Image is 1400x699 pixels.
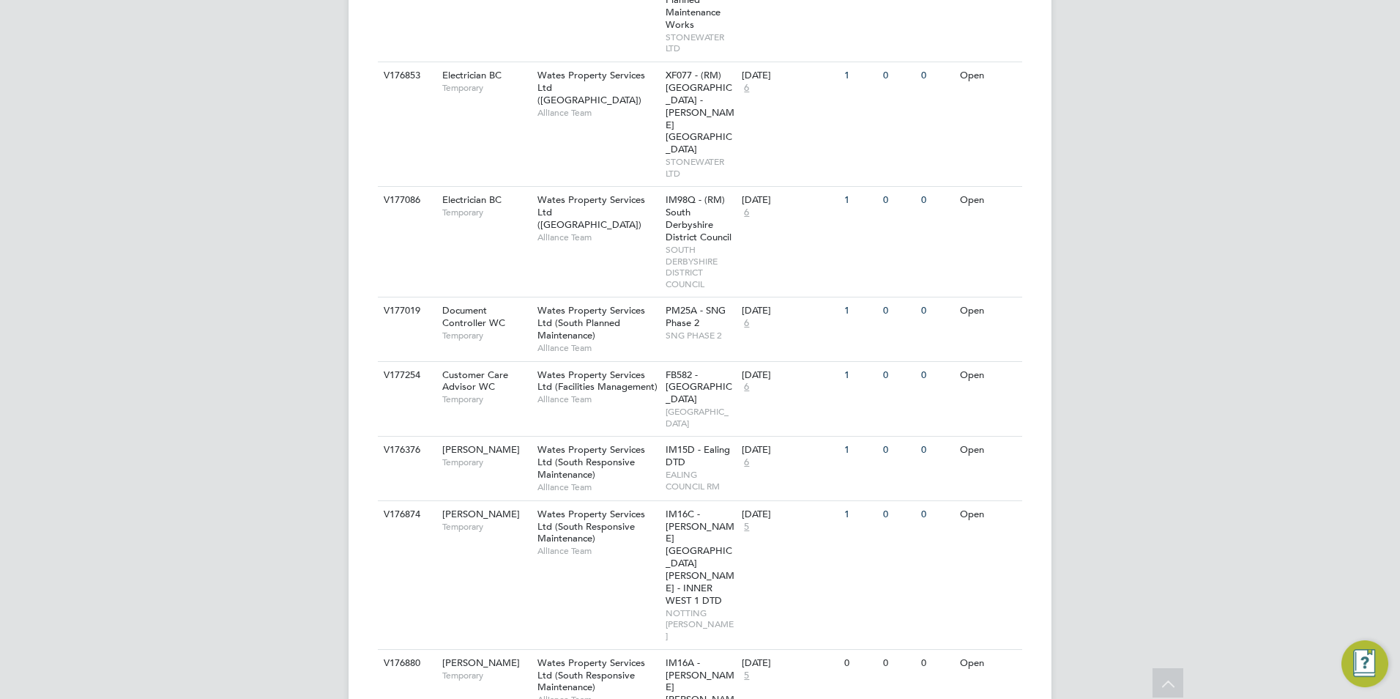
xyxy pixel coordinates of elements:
[380,650,431,677] div: V176880
[442,508,520,520] span: [PERSON_NAME]
[742,508,837,521] div: [DATE]
[666,607,735,642] span: NOTTING [PERSON_NAME]
[380,437,431,464] div: V176376
[879,501,917,528] div: 0
[742,82,751,95] span: 6
[537,443,645,481] span: Wates Property Services Ltd (South Responsive Maintenance)
[537,342,658,354] span: Alliance Team
[742,305,837,317] div: [DATE]
[956,650,1020,677] div: Open
[666,244,735,289] span: SOUTH DERBYSHIRE DISTRICT COUNCIL
[666,443,730,468] span: IM15D - Ealing DTD
[742,456,751,469] span: 6
[917,501,956,528] div: 0
[537,232,658,243] span: Alliance Team
[917,650,956,677] div: 0
[841,62,879,89] div: 1
[666,469,735,492] span: EALING COUNCIL RM
[917,62,956,89] div: 0
[742,521,751,533] span: 5
[442,69,502,81] span: Electrician BC
[956,362,1020,389] div: Open
[742,381,751,393] span: 6
[666,193,731,243] span: IM98Q - (RM) South Derbyshire District Council
[442,304,505,329] span: Document Controller WC
[537,69,645,106] span: Wates Property Services Ltd ([GEOGRAPHIC_DATA])
[666,156,735,179] span: STONEWATER LTD
[666,32,735,54] span: STONEWATER LTD
[841,650,879,677] div: 0
[841,362,879,389] div: 1
[442,521,530,533] span: Temporary
[442,393,530,405] span: Temporary
[666,304,726,329] span: PM25A - SNG Phase 2
[666,330,735,341] span: SNG PHASE 2
[442,82,530,94] span: Temporary
[442,330,530,341] span: Temporary
[380,187,431,214] div: V177086
[442,207,530,218] span: Temporary
[917,362,956,389] div: 0
[956,501,1020,528] div: Open
[537,481,658,493] span: Alliance Team
[537,393,658,405] span: Alliance Team
[537,193,645,231] span: Wates Property Services Ltd ([GEOGRAPHIC_DATA])
[742,444,837,456] div: [DATE]
[956,62,1020,89] div: Open
[442,193,502,206] span: Electrician BC
[742,70,837,82] div: [DATE]
[917,187,956,214] div: 0
[666,406,735,429] span: [GEOGRAPHIC_DATA]
[666,369,732,406] span: FB582 - [GEOGRAPHIC_DATA]
[537,107,658,119] span: Alliance Team
[380,501,431,528] div: V176874
[442,456,530,468] span: Temporary
[742,207,751,219] span: 6
[841,297,879,325] div: 1
[879,650,917,677] div: 0
[956,297,1020,325] div: Open
[380,362,431,389] div: V177254
[380,297,431,325] div: V177019
[879,62,917,89] div: 0
[917,437,956,464] div: 0
[841,437,879,464] div: 1
[442,443,520,456] span: [PERSON_NAME]
[841,501,879,528] div: 1
[742,369,837,382] div: [DATE]
[537,369,658,393] span: Wates Property Services Ltd (Facilities Management)
[380,62,431,89] div: V176853
[442,369,508,393] span: Customer Care Advisor WC
[879,187,917,214] div: 0
[879,297,917,325] div: 0
[742,670,751,682] span: 5
[742,657,837,670] div: [DATE]
[537,508,645,545] span: Wates Property Services Ltd (South Responsive Maintenance)
[1341,640,1388,687] button: Engage Resource Center
[879,362,917,389] div: 0
[841,187,879,214] div: 1
[917,297,956,325] div: 0
[879,437,917,464] div: 0
[442,670,530,681] span: Temporary
[666,508,734,607] span: IM16C - [PERSON_NAME][GEOGRAPHIC_DATA][PERSON_NAME] - INNER WEST 1 DTD
[537,657,645,694] span: Wates Property Services Ltd (South Responsive Maintenance)
[956,187,1020,214] div: Open
[442,657,520,669] span: [PERSON_NAME]
[742,317,751,330] span: 6
[666,69,734,155] span: XF077 - (RM) [GEOGRAPHIC_DATA] - [PERSON_NAME][GEOGRAPHIC_DATA]
[956,437,1020,464] div: Open
[537,545,658,557] span: Alliance Team
[742,194,837,207] div: [DATE]
[537,304,645,341] span: Wates Property Services Ltd (South Planned Maintenance)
